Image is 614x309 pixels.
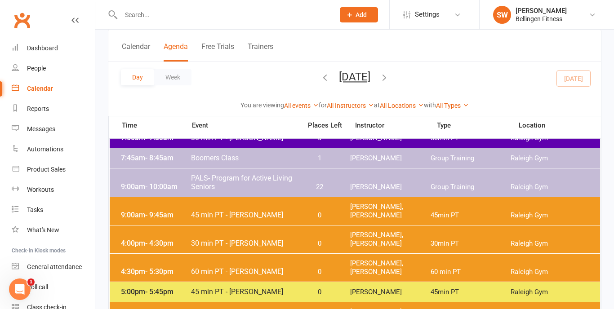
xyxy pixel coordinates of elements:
[191,121,302,130] span: Event
[154,69,191,85] button: Week
[350,154,431,163] span: [PERSON_NAME]
[12,139,95,159] a: Automations
[296,268,343,276] span: 0
[120,121,191,132] span: Time
[296,288,343,296] span: 0
[380,102,424,109] a: All Locations
[164,42,188,62] button: Agenda
[240,102,284,109] strong: You are viewing
[27,105,49,112] div: Reports
[340,7,378,22] button: Add
[511,134,591,142] span: Raleigh Gym
[296,183,343,191] span: 22
[27,186,54,193] div: Workouts
[12,180,95,200] a: Workouts
[191,239,296,247] span: 30 min PT - [PERSON_NAME]
[431,154,511,163] span: Group Training
[511,211,591,220] span: Raleigh Gym
[511,268,591,276] span: Raleigh Gym
[12,159,95,180] a: Product Sales
[436,102,469,109] a: All Types
[339,71,370,83] button: [DATE]
[191,211,296,219] span: 45 min PT - [PERSON_NAME]
[350,183,431,191] span: [PERSON_NAME]
[424,102,436,109] strong: with
[319,102,327,109] strong: for
[415,4,440,25] span: Settings
[27,85,53,92] div: Calendar
[119,267,191,276] span: 4:30pm
[119,154,191,162] span: 7:45am
[350,259,431,276] span: [PERSON_NAME], [PERSON_NAME]
[350,203,431,220] span: [PERSON_NAME], [PERSON_NAME]
[27,65,46,72] div: People
[511,154,591,163] span: Raleigh Gym
[516,7,567,15] div: [PERSON_NAME]
[350,288,431,296] span: [PERSON_NAME]
[431,288,511,296] span: 45min PT
[145,182,178,191] span: - 10:00am
[27,44,58,52] div: Dashboard
[145,287,174,296] span: - 5:45pm
[119,287,191,296] span: 5:00pm
[327,102,374,109] a: All Instructors
[27,226,59,234] div: What's New
[27,125,55,132] div: Messages
[119,182,191,191] span: 9:00am
[12,200,95,220] a: Tasks
[9,278,31,300] iframe: Intercom live chat
[431,211,511,220] span: 45min PT
[296,134,343,142] span: 0
[12,119,95,139] a: Messages
[191,154,296,162] span: Boomers Class
[437,122,519,129] span: Type
[511,288,591,296] span: Raleigh Gym
[431,239,511,248] span: 30min PT
[511,239,591,248] span: Raleigh Gym
[431,268,511,276] span: 60 min PT
[296,154,343,163] span: 1
[350,134,431,142] span: [PERSON_NAME]
[12,38,95,58] a: Dashboard
[350,231,431,248] span: [PERSON_NAME], [PERSON_NAME]
[11,9,33,31] a: Clubworx
[118,9,328,21] input: Search...
[511,183,591,191] span: Raleigh Gym
[191,287,296,296] span: 45 min PT - [PERSON_NAME]
[519,122,601,129] span: Location
[27,278,35,286] span: 1
[12,99,95,119] a: Reports
[296,211,343,220] span: 0
[374,102,380,109] strong: at
[119,211,191,219] span: 9:00am
[121,69,154,85] button: Day
[12,257,95,277] a: General attendance kiosk mode
[248,42,273,62] button: Trainers
[284,102,319,109] a: All events
[191,267,296,276] span: 60 min PT - [PERSON_NAME]
[27,146,63,153] div: Automations
[355,122,437,129] span: Instructor
[145,267,174,276] span: - 5:30pm
[27,206,43,213] div: Tasks
[122,42,150,62] button: Calendar
[431,183,511,191] span: Group Training
[145,211,174,219] span: - 9:45am
[119,239,191,247] span: 4:00pm
[27,263,82,270] div: General attendance
[27,166,66,173] div: Product Sales
[356,11,367,18] span: Add
[12,277,95,297] a: Roll call
[191,174,296,191] span: PALS- Program for Active Living Seniors
[301,122,348,129] span: Places Left
[145,239,174,247] span: - 4:30pm
[12,79,95,99] a: Calendar
[201,42,234,62] button: Free Trials
[296,239,343,248] span: 0
[12,220,95,240] a: What's New
[516,15,567,23] div: Bellingen Fitness
[12,58,95,79] a: People
[493,6,511,24] div: SW
[431,134,511,142] span: 30min PT
[27,283,48,291] div: Roll call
